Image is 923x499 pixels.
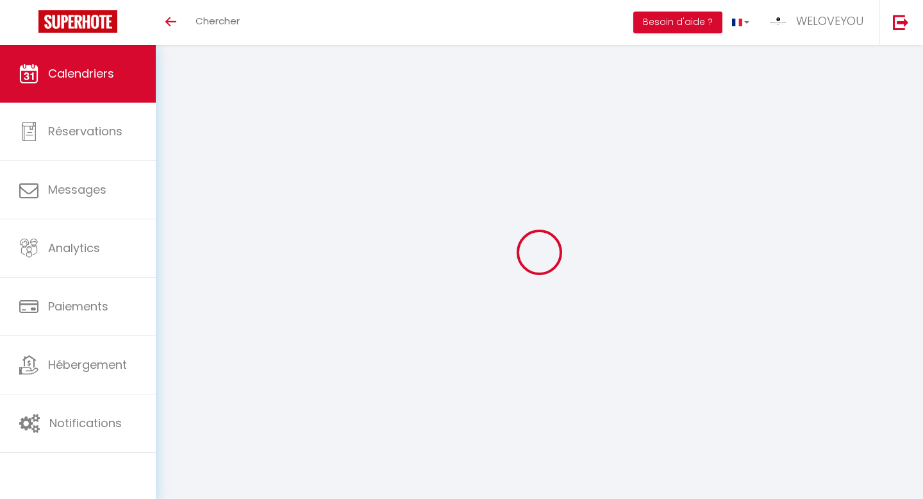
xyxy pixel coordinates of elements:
[48,182,106,198] span: Messages
[195,14,240,28] span: Chercher
[48,240,100,256] span: Analytics
[893,14,909,30] img: logout
[48,123,122,139] span: Réservations
[633,12,722,33] button: Besoin d'aide ?
[769,12,788,31] img: ...
[38,10,117,33] img: Super Booking
[48,298,108,314] span: Paiements
[48,65,114,81] span: Calendriers
[48,357,127,373] span: Hébergement
[49,415,122,431] span: Notifications
[796,13,863,29] span: WELOVEYOU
